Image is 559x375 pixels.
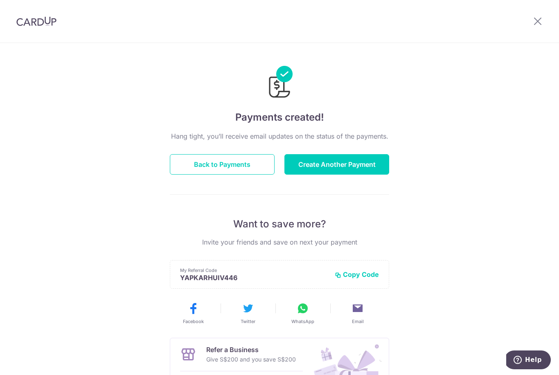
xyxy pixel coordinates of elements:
[180,274,328,282] p: YAPKARHUIV446
[224,302,272,325] button: Twitter
[206,345,296,355] p: Refer a Business
[170,131,389,141] p: Hang tight, you’ll receive email updates on the status of the payments.
[506,350,551,371] iframe: Opens a widget where you can find more information
[170,110,389,125] h4: Payments created!
[279,302,327,325] button: WhatsApp
[169,302,217,325] button: Facebook
[334,302,382,325] button: Email
[170,218,389,231] p: Want to save more?
[335,270,379,278] button: Copy Code
[241,318,255,325] span: Twitter
[16,16,56,26] img: CardUp
[183,318,204,325] span: Facebook
[266,66,293,100] img: Payments
[170,154,275,175] button: Back to Payments
[291,318,314,325] span: WhatsApp
[284,154,389,175] button: Create Another Payment
[170,237,389,247] p: Invite your friends and save on next your payment
[180,267,328,274] p: My Referral Code
[206,355,296,364] p: Give S$200 and you save S$200
[352,318,364,325] span: Email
